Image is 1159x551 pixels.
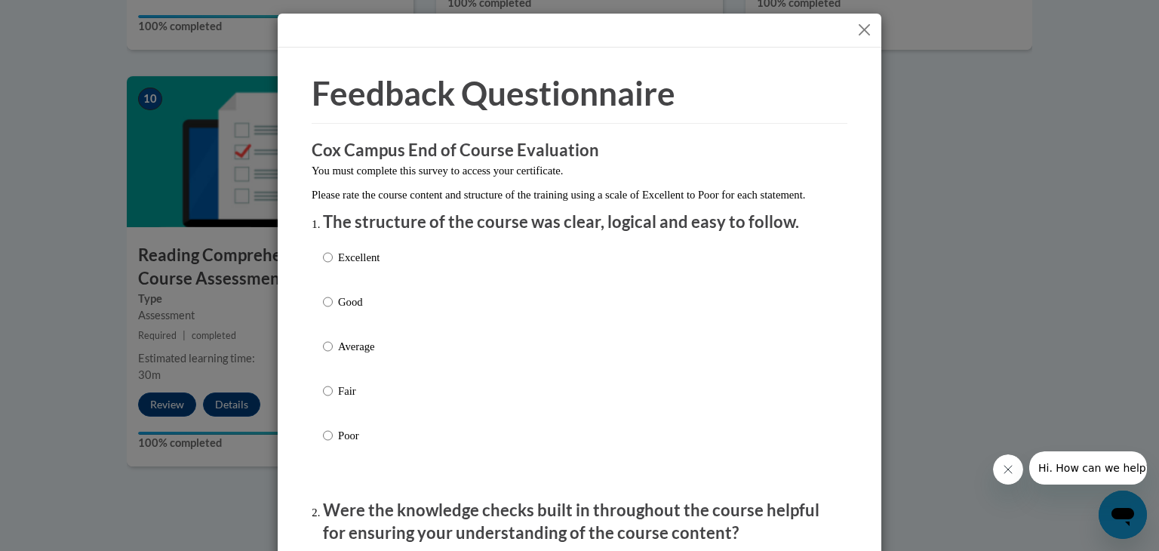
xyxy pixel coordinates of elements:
iframe: Close message [993,454,1023,485]
p: Excellent [338,249,380,266]
input: Average [323,338,333,355]
h3: Cox Campus End of Course Evaluation [312,139,847,162]
p: Good [338,294,380,310]
p: Poor [338,427,380,444]
p: Fair [338,383,380,399]
button: Close [855,20,874,39]
p: The structure of the course was clear, logical and easy to follow. [323,211,836,234]
input: Fair [323,383,333,399]
span: Feedback Questionnaire [312,73,675,112]
span: Hi. How can we help? [9,11,122,23]
iframe: Message from company [1029,451,1147,485]
p: You must complete this survey to access your certificate. [312,162,847,179]
input: Excellent [323,249,333,266]
input: Poor [323,427,333,444]
p: Average [338,338,380,355]
input: Good [323,294,333,310]
p: Please rate the course content and structure of the training using a scale of Excellent to Poor f... [312,186,847,203]
p: Were the knowledge checks built in throughout the course helpful for ensuring your understanding ... [323,499,836,546]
